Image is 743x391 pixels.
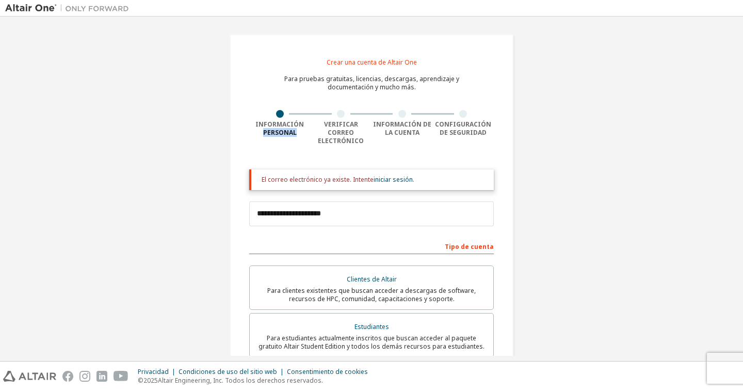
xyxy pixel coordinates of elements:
[373,120,431,137] font: Información de la cuenta
[284,74,459,83] font: Para pruebas gratuitas, licencias, descargas, aprendizaje y
[318,120,364,145] font: Verificar correo electrónico
[327,58,417,67] font: Crear una cuenta de Altair One
[347,275,397,284] font: Clientes de Altair
[374,175,413,184] a: iniciar sesión
[255,120,304,137] font: Información personal
[96,371,107,382] img: linkedin.svg
[158,376,323,385] font: Altair Engineering, Inc. Todos los derechos reservados.
[413,175,414,184] font: .
[287,367,368,376] font: Consentimiento de cookies
[259,334,484,351] font: Para estudiantes actualmente inscritos que buscan acceder al paquete gratuito Altair Student Edit...
[354,322,389,331] font: Estudiantes
[143,376,158,385] font: 2025
[179,367,277,376] font: Condiciones de uso del sitio web
[62,371,73,382] img: facebook.svg
[79,371,90,382] img: instagram.svg
[445,242,494,251] font: Tipo de cuenta
[267,286,476,303] font: Para clientes existentes que buscan acceder a descargas de software, recursos de HPC, comunidad, ...
[262,175,374,184] font: El correo electrónico ya existe. Intente
[138,376,143,385] font: ©
[114,371,128,382] img: youtube.svg
[435,120,491,137] font: Configuración de seguridad
[3,371,56,382] img: altair_logo.svg
[138,367,169,376] font: Privacidad
[5,3,134,13] img: Altair Uno
[328,83,416,91] font: documentación y mucho más.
